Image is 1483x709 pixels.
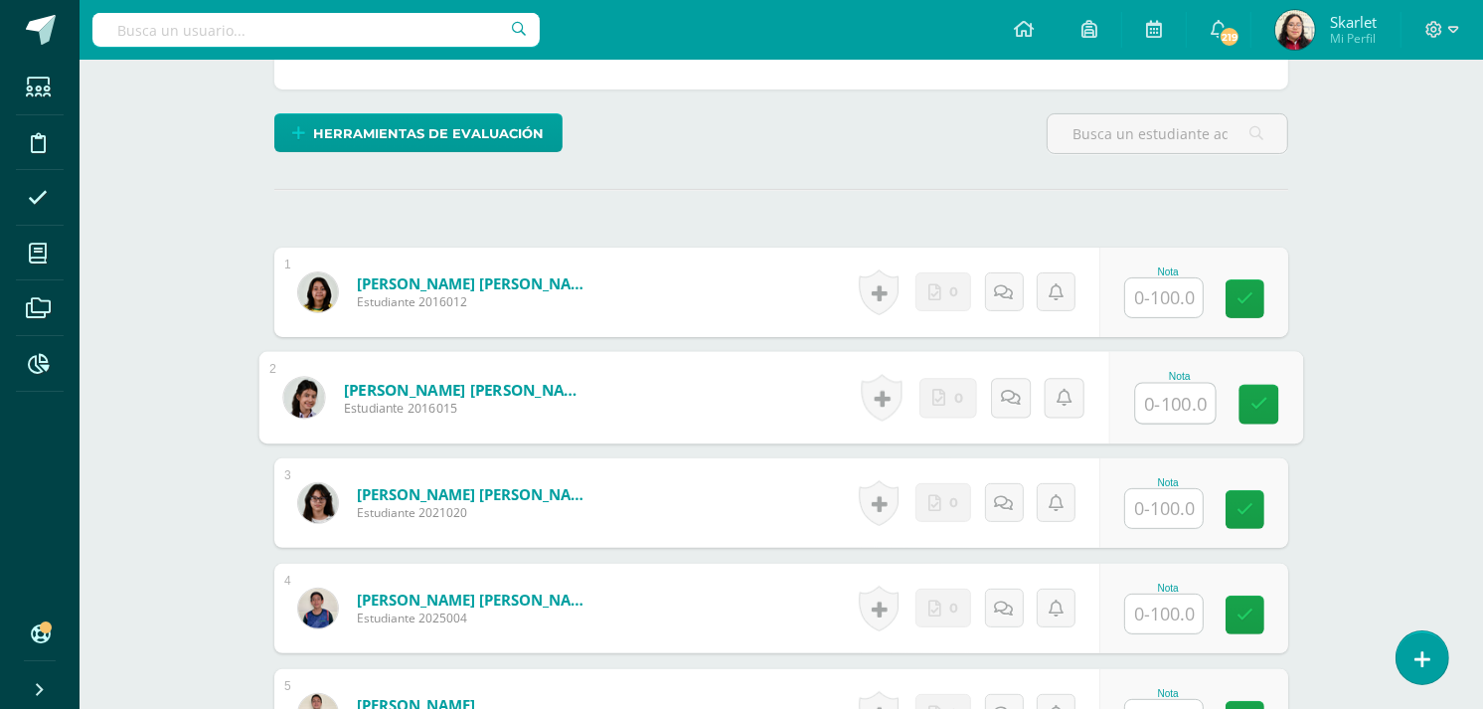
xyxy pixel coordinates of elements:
span: 0 [954,379,963,417]
img: dbffebcdb1147f6a6764b037b1bfced6.png [1275,10,1315,50]
input: Busca un usuario... [92,13,540,47]
span: Herramientas de evaluación [314,115,545,152]
span: 219 [1219,26,1240,48]
img: 2a0698b19a4965b32abf07ab1fa2c9b5.png [283,377,324,418]
a: [PERSON_NAME] [PERSON_NAME] [357,273,595,293]
input: 0-100.0 [1125,278,1203,317]
a: [PERSON_NAME] [PERSON_NAME] [344,379,589,400]
input: Busca un estudiante aquí... [1048,114,1287,153]
span: Estudiante 2021020 [357,504,595,521]
img: 182161ddecf195042ce710af94021bc1.png [298,272,338,312]
span: Estudiante 2016012 [357,293,595,310]
div: Nota [1124,477,1212,488]
div: Nota [1135,371,1226,382]
div: Nota [1124,583,1212,594]
div: Nota [1124,266,1212,277]
input: 0-100.0 [1125,489,1203,528]
span: 0 [949,590,958,626]
input: 0-100.0 [1136,384,1216,424]
span: Estudiante 2016015 [344,400,589,418]
a: [PERSON_NAME] [PERSON_NAME] [357,590,595,610]
input: 0-100.0 [1125,595,1203,633]
img: 94b10c4b23a293ba5b4ad163c522c6ff.png [298,483,338,523]
a: Herramientas de evaluación [274,113,563,152]
span: Estudiante 2025004 [357,610,595,626]
span: 0 [949,484,958,521]
span: Mi Perfil [1330,30,1377,47]
img: de6150c211cbc1f257cf4b5405fdced8.png [298,589,338,628]
span: 0 [949,273,958,310]
div: Nota [1124,688,1212,699]
a: [PERSON_NAME] [PERSON_NAME] [357,484,595,504]
span: Skarlet [1330,12,1377,32]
